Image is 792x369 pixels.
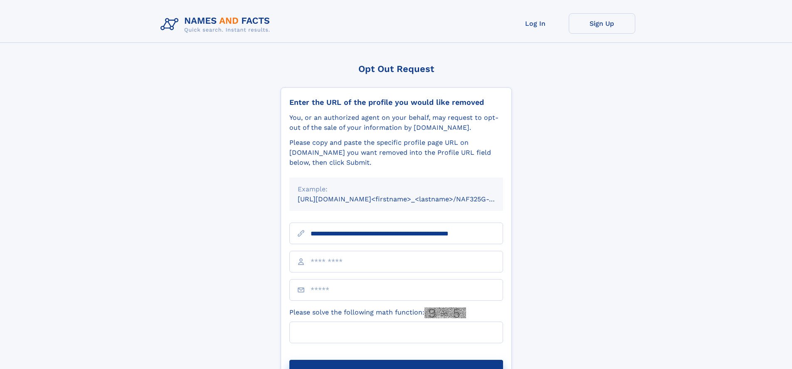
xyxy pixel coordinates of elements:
a: Sign Up [569,13,635,34]
a: Log In [502,13,569,34]
div: Opt Out Request [281,64,512,74]
div: Please copy and paste the specific profile page URL on [DOMAIN_NAME] you want removed into the Pr... [289,138,503,168]
label: Please solve the following math function: [289,307,466,318]
img: Logo Names and Facts [157,13,277,36]
small: [URL][DOMAIN_NAME]<firstname>_<lastname>/NAF325G-xxxxxxxx [298,195,519,203]
div: You, or an authorized agent on your behalf, may request to opt-out of the sale of your informatio... [289,113,503,133]
div: Example: [298,184,495,194]
div: Enter the URL of the profile you would like removed [289,98,503,107]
